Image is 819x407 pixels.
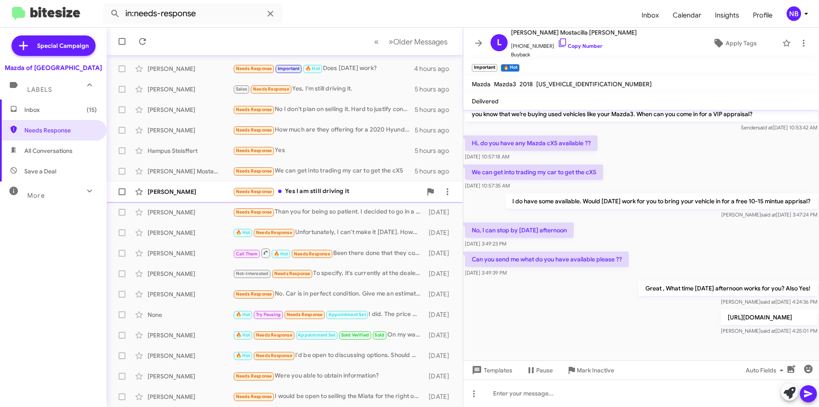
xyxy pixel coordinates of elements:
div: [DATE] [424,228,456,237]
div: No I don't plan on selling it. Hard to justify considering it's low mileage and it being paid off... [233,105,415,114]
span: Mark Inactive [577,363,614,378]
span: [PERSON_NAME] [DATE] 4:25:01 PM [721,328,817,334]
div: [PERSON_NAME] Mostacilla [PERSON_NAME] [148,167,233,176]
span: Needs Response [236,189,272,194]
button: Previous [369,33,384,50]
span: Needs Response [236,107,272,112]
span: Needs Response [294,251,330,257]
button: Next [383,33,453,50]
div: [DATE] [424,310,456,319]
div: 5 hours ago [415,105,456,114]
div: Been there done that they couldn't even diagnose the issue [233,248,424,258]
span: 🔥 Hot [236,353,250,358]
button: Mark Inactive [560,363,621,378]
div: I'd be open to discussing options. Should we arrange a time for me to come in? [233,351,424,360]
span: Needs Response [274,271,311,276]
span: Needs Response [256,353,292,358]
div: [DATE] [424,351,456,360]
span: [DATE] 3:49:23 PM [465,240,506,247]
span: [DATE] 10:57:18 AM [465,153,509,160]
span: Save a Deal [24,167,56,176]
span: said at [761,211,776,218]
span: 🔥 Hot [305,66,320,71]
span: Needs Response [236,394,272,399]
small: 🔥 Hot [501,64,519,72]
div: We can get into trading my car to get the cX5 [233,166,415,176]
div: On my way to see you this morning... [233,330,424,340]
span: Needs Response [256,230,292,235]
div: Were you able to obtain information? [233,371,424,381]
span: 🔥 Hot [236,312,250,317]
div: How much are they offering for a 2020 Hyundai Elantra with 70,000 miles? [233,125,415,135]
span: Inbox [24,105,97,114]
span: Needs Response [256,332,292,338]
span: Inbox [635,3,666,28]
div: [DATE] [424,208,456,217]
div: [PERSON_NAME] [148,208,233,217]
span: Apply Tags [726,35,757,51]
p: [URL][DOMAIN_NAME] [721,310,817,325]
span: Needs Response [236,66,272,71]
div: [DATE] [424,392,456,401]
div: [PERSON_NAME] [148,64,233,73]
span: 🔥 Hot [236,332,250,338]
div: Yes [233,146,415,155]
a: Insights [708,3,746,28]
p: Great , What time [DATE] afternoon works for you? Also Yes! [639,281,817,296]
span: All Conversations [24,146,73,155]
div: 5 hours ago [415,126,456,135]
small: Important [472,64,497,72]
div: Than you for being so patient. I decided to go in a different direction and purchased a different... [233,207,424,217]
div: 4 hours ago [414,64,456,73]
a: Profile [746,3,779,28]
button: Pause [519,363,560,378]
span: Appointment Set [298,332,335,338]
div: 5 hours ago [415,85,456,94]
span: Mazda3 [494,80,516,88]
span: Templates [470,363,512,378]
div: [DATE] [424,331,456,340]
nav: Page navigation example [369,33,453,50]
div: [DATE] [424,269,456,278]
span: Appointment Set [328,312,366,317]
span: More [27,192,45,199]
div: Does [DATE] work? [233,64,414,73]
a: Copy Number [558,43,602,49]
input: Search [103,3,282,24]
span: « [374,36,379,47]
div: I would be open to selling the Miata for the right offer. [233,392,424,401]
span: Sales [236,86,247,92]
div: Yes, I'm still driving it. [233,84,415,94]
span: 2018 [520,80,533,88]
span: Needs Response [253,86,289,92]
span: Needs Response [287,312,323,317]
div: [PERSON_NAME] [148,290,233,299]
div: No. Car is in perfect condition. Give me an estimate. I won’t hold you to it, but I also won’t wa... [233,289,424,299]
span: Sold Verified [341,332,369,338]
div: [PERSON_NAME] [148,126,233,135]
span: said at [761,299,775,305]
span: Needs Response [236,148,272,153]
p: We can get into trading my car to get the cX5 [465,164,603,180]
div: [PERSON_NAME] [148,105,233,114]
div: [PERSON_NAME] [148,351,233,360]
span: Sender [DATE] 10:53:42 AM [741,124,817,131]
span: 🔥 Hot [236,230,250,235]
div: [PERSON_NAME] [148,269,233,278]
span: [DATE] 10:57:35 AM [465,182,510,189]
span: Needs Response [236,373,272,379]
button: Apply Tags [691,35,778,51]
span: said at [758,124,773,131]
span: said at [761,328,775,334]
span: Needs Response [236,291,272,297]
span: [US_VEHICLE_IDENTIFICATION_NUMBER] [536,80,652,88]
span: Not-Interested [236,271,269,276]
span: Needs Response [236,127,272,133]
div: Yes I am still driving it [233,187,422,196]
div: [PERSON_NAME] [148,331,233,340]
span: Needs Response [24,126,97,135]
span: Labels [27,86,52,94]
span: Buyback [511,50,637,59]
div: I did. The price was lower than I had hoped. If I were to sell I would need a car and if I sold I... [233,310,424,319]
